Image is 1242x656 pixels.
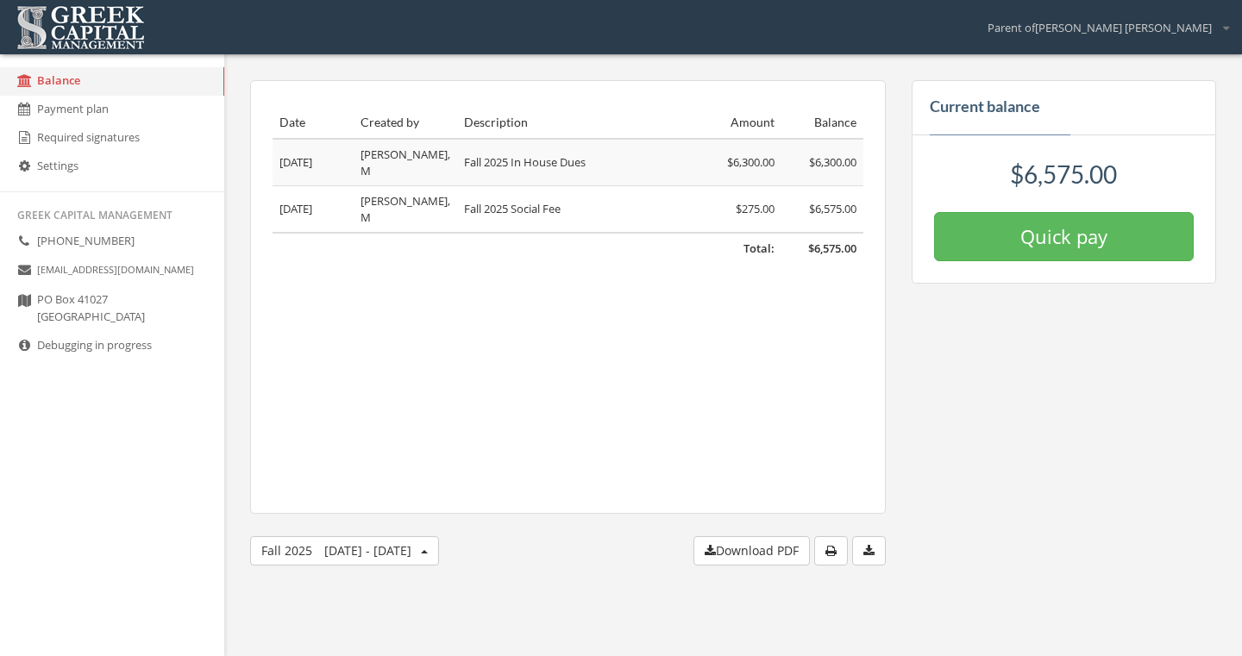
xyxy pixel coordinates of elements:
h4: Current balance [930,98,1040,116]
div: Amount [706,114,775,131]
button: Quick pay [934,212,1194,261]
small: [EMAIL_ADDRESS][DOMAIN_NAME] [37,263,194,276]
button: Download PDF [693,536,810,565]
td: [DATE] [273,139,354,186]
td: Total: [273,233,781,264]
td: [DATE] [273,186,354,234]
button: Fall 2025[DATE] - [DATE] [250,536,439,565]
span: PO Box 41027 [GEOGRAPHIC_DATA] [37,291,145,325]
span: Parent of [PERSON_NAME] [PERSON_NAME] [988,13,1212,35]
div: Date [279,114,347,131]
span: $6,575.00 [1010,159,1117,189]
span: $6,575.00 [809,201,856,216]
span: $6,575.00 [808,241,856,256]
div: Description [464,114,692,131]
span: [PERSON_NAME], M [361,147,450,178]
div: Parent of[PERSON_NAME] [PERSON_NAME] [988,6,1229,35]
span: Fall 2025 Social Fee [464,201,561,216]
span: [PERSON_NAME], M [361,193,450,225]
span: $6,300.00 [727,154,775,170]
span: Fall 2025 [261,542,411,559]
span: [DATE] - [DATE] [324,542,411,559]
div: Created by [361,114,450,131]
div: Balance [788,114,856,131]
span: $6,300.00 [809,154,856,170]
span: Fall 2025 In House Dues [464,154,586,170]
span: $275.00 [736,201,775,216]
